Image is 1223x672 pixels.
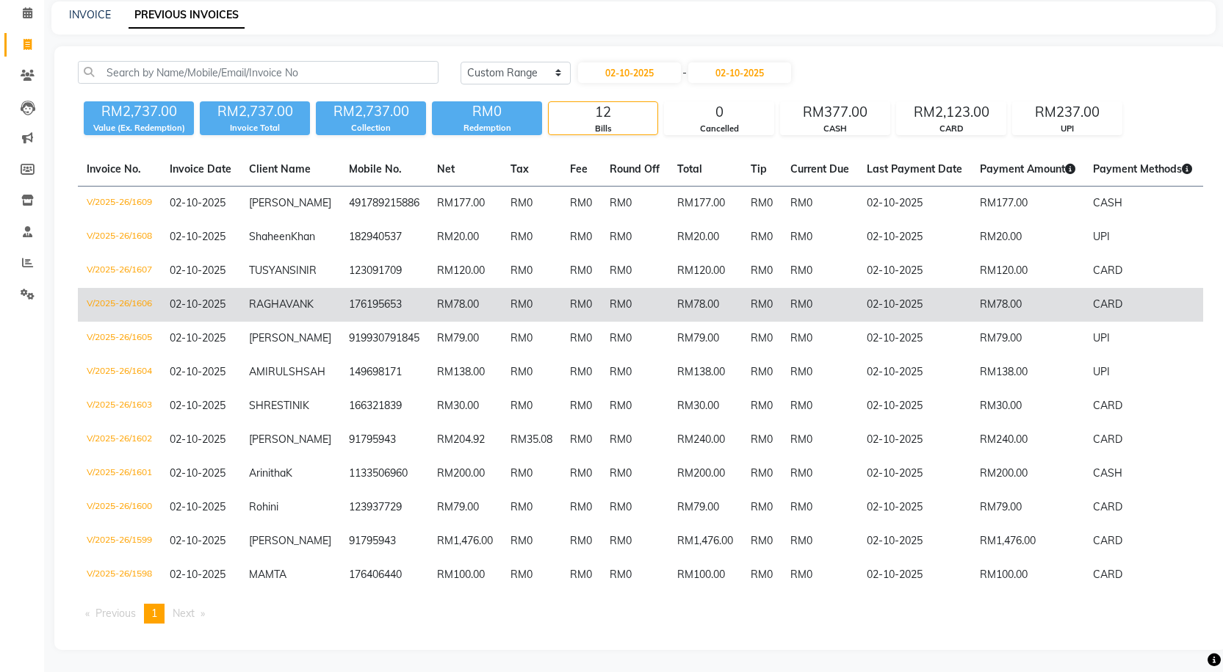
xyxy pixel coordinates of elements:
td: RM0 [601,558,668,592]
td: RM0 [502,355,561,389]
span: [PERSON_NAME] [249,534,331,547]
span: Khan [291,230,315,243]
td: RM0 [601,389,668,423]
a: INVOICE [69,8,111,21]
td: V/2025-26/1604 [78,355,161,389]
span: MAMTA [249,568,286,581]
span: Invoice No. [87,162,141,176]
td: RM0 [742,524,782,558]
td: RM100.00 [971,558,1084,592]
div: RM2,737.00 [84,101,194,122]
td: 02-10-2025 [858,220,971,254]
td: RM0 [742,491,782,524]
td: 02-10-2025 [858,322,971,355]
td: RM0 [782,355,858,389]
td: RM138.00 [971,355,1084,389]
span: K [303,399,309,412]
td: RM200.00 [971,457,1084,491]
td: V/2025-26/1606 [78,288,161,322]
span: Tax [511,162,529,176]
span: Total [677,162,702,176]
span: Tip [751,162,767,176]
span: AMIRUL [249,365,289,378]
td: V/2025-26/1607 [78,254,161,288]
td: RM138.00 [428,355,502,389]
span: CARD [1093,433,1122,446]
td: RM79.00 [668,322,742,355]
span: 02-10-2025 [170,297,226,311]
td: 02-10-2025 [858,423,971,457]
td: 123937729 [340,491,428,524]
td: RM78.00 [971,288,1084,322]
td: RM78.00 [428,288,502,322]
td: 491789215886 [340,187,428,221]
td: RM0 [601,288,668,322]
td: 91795943 [340,423,428,457]
td: 02-10-2025 [858,558,971,592]
input: Search by Name/Mobile/Email/Invoice No [78,61,439,84]
a: PREVIOUS INVOICES [129,2,245,29]
span: Net [437,162,455,176]
div: Bills [549,123,657,135]
td: RM0 [502,187,561,221]
span: UPI [1093,365,1110,378]
td: RM0 [561,355,601,389]
span: Rohini [249,500,278,513]
td: RM0 [601,457,668,491]
span: 02-10-2025 [170,264,226,277]
td: RM30.00 [971,389,1084,423]
td: 1133506960 [340,457,428,491]
td: RM0 [561,491,601,524]
td: RM0 [742,288,782,322]
td: RM35.08 [502,423,561,457]
td: RM0 [502,524,561,558]
td: 91795943 [340,524,428,558]
td: 02-10-2025 [858,288,971,322]
td: RM0 [742,220,782,254]
td: V/2025-26/1603 [78,389,161,423]
span: UPI [1093,331,1110,344]
td: RM20.00 [668,220,742,254]
td: RM200.00 [668,457,742,491]
span: CARD [1093,534,1122,547]
span: Mobile No. [349,162,402,176]
td: RM0 [742,254,782,288]
td: RM1,476.00 [668,524,742,558]
span: UPI [1093,230,1110,243]
td: RM120.00 [971,254,1084,288]
input: End Date [688,62,791,83]
span: 02-10-2025 [170,331,226,344]
span: 02-10-2025 [170,568,226,581]
td: RM0 [502,322,561,355]
div: Collection [316,122,426,134]
td: RM0 [782,457,858,491]
div: CARD [897,123,1006,135]
td: V/2025-26/1600 [78,491,161,524]
span: Client Name [249,162,311,176]
td: RM0 [601,220,668,254]
td: RM0 [742,322,782,355]
span: SHSAH [289,365,325,378]
span: - [682,65,687,81]
span: [PERSON_NAME] [249,433,331,446]
span: 02-10-2025 [170,365,226,378]
td: RM0 [561,288,601,322]
span: CARD [1093,264,1122,277]
span: Arinitha [249,466,286,480]
div: RM2,123.00 [897,102,1006,123]
td: RM0 [601,355,668,389]
td: 919930791845 [340,322,428,355]
span: Fee [570,162,588,176]
span: CASH [1093,466,1122,480]
span: 02-10-2025 [170,196,226,209]
td: RM0 [561,423,601,457]
span: K [286,466,292,480]
td: RM0 [601,254,668,288]
span: CARD [1093,568,1122,581]
td: RM200.00 [428,457,502,491]
td: 02-10-2025 [858,491,971,524]
span: Last Payment Date [867,162,962,176]
span: R [309,264,317,277]
td: RM240.00 [971,423,1084,457]
span: 02-10-2025 [170,466,226,480]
